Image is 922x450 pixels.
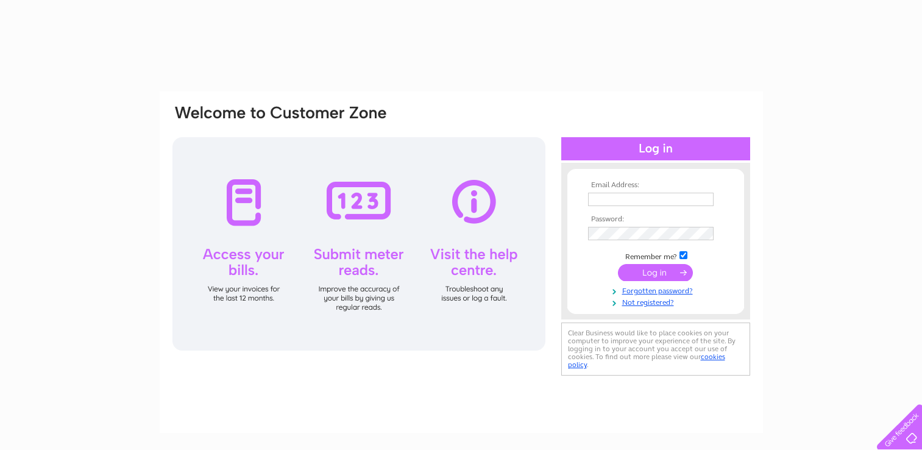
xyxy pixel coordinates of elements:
input: Submit [618,264,693,281]
div: Clear Business would like to place cookies on your computer to improve your experience of the sit... [561,323,750,376]
a: cookies policy [568,352,725,369]
a: Forgotten password? [588,284,726,296]
th: Password: [585,215,726,224]
td: Remember me? [585,249,726,262]
th: Email Address: [585,181,726,190]
a: Not registered? [588,296,726,307]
